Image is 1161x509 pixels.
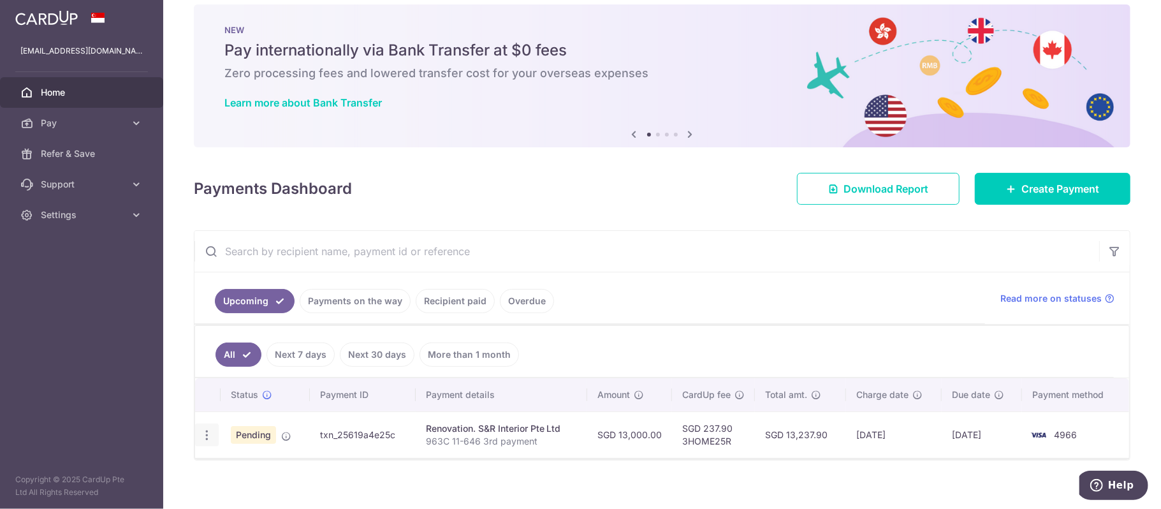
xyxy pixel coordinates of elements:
span: Download Report [843,181,928,196]
a: Learn more about Bank Transfer [224,96,382,109]
span: Read more on statuses [1000,292,1102,305]
th: Payment ID [310,378,416,411]
td: txn_25619a4e25c [310,411,416,458]
td: [DATE] [942,411,1022,458]
a: Download Report [797,173,960,205]
span: Support [41,178,125,191]
a: Read more on statuses [1000,292,1114,305]
span: Charge date [856,388,909,401]
th: Payment method [1022,378,1129,411]
span: 4966 [1054,429,1077,440]
p: [EMAIL_ADDRESS][DOMAIN_NAME] [20,45,143,57]
h6: Zero processing fees and lowered transfer cost for your overseas expenses [224,66,1100,81]
a: Next 30 days [340,343,414,367]
img: Bank Card [1026,427,1051,443]
td: SGD 13,000.00 [587,411,672,458]
a: Next 7 days [267,343,335,367]
span: Home [41,86,125,99]
span: Refer & Save [41,147,125,160]
h5: Pay internationally via Bank Transfer at $0 fees [224,40,1100,61]
span: Pending [231,426,276,444]
a: More than 1 month [420,343,519,367]
span: Status [231,388,258,401]
td: [DATE] [846,411,942,458]
th: Payment details [416,378,587,411]
td: SGD 13,237.90 [755,411,846,458]
p: NEW [224,25,1100,35]
span: CardUp fee [682,388,731,401]
span: Create Payment [1021,181,1099,196]
img: Bank transfer banner [194,4,1130,147]
span: Settings [41,209,125,221]
span: Total amt. [765,388,807,401]
img: CardUp [15,10,78,26]
div: Renovation. S&R Interior Pte Ltd [426,422,577,435]
h4: Payments Dashboard [194,177,352,200]
a: Payments on the way [300,289,411,313]
a: Recipient paid [416,289,495,313]
a: Overdue [500,289,554,313]
td: SGD 237.90 3HOME25R [672,411,755,458]
input: Search by recipient name, payment id or reference [194,231,1099,272]
iframe: Opens a widget where you can find more information [1079,471,1148,503]
a: All [215,343,261,367]
span: Due date [952,388,990,401]
a: Upcoming [215,289,295,313]
span: Pay [41,117,125,129]
span: Amount [597,388,630,401]
p: 963C 11-646 3rd payment [426,435,577,448]
a: Create Payment [975,173,1130,205]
